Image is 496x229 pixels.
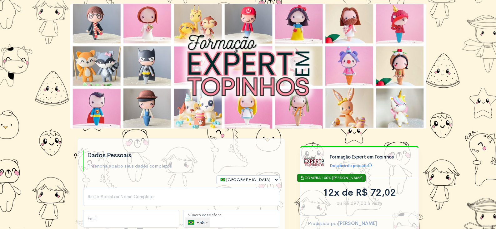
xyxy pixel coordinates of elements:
[83,188,279,206] input: Nome Completo
[87,152,172,159] h2: Dados Pessoais
[308,220,411,227] p: Produzido por
[330,163,372,168] a: Detalhes do produto
[188,217,210,227] div: +55
[308,186,411,200] div: 12x de R$ 72,02
[330,154,413,160] h4: Formação Expert em Topinhos
[87,163,172,170] p: Preencha abaixo seus dados completos
[308,200,411,207] span: ou R$ 697,00 à vista
[83,210,179,228] input: Email
[304,152,324,172] img: Logo%20Forma%C3%A7%C3%A3o%20Expert%20em%20Topinhos.png
[70,4,426,129] img: ...
[338,220,377,226] strong: [PERSON_NAME]
[297,174,366,182] div: COMPRA 100% [PERSON_NAME]
[185,217,210,227] div: Brazil (Brasil): +55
